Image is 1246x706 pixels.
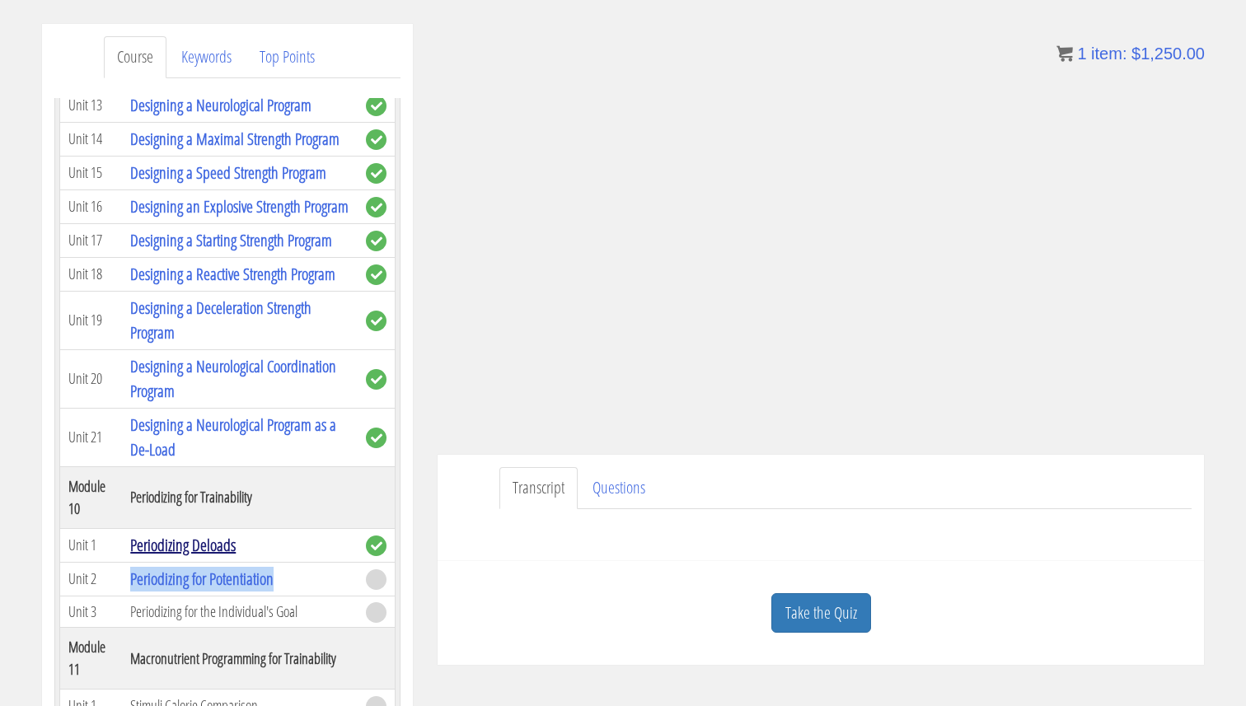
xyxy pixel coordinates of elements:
a: 1 item: $1,250.00 [1056,44,1205,63]
span: complete [366,369,386,390]
a: Transcript [499,467,578,509]
a: Keywords [168,36,245,78]
th: Macronutrient Programming for Trainability [122,628,358,690]
span: item: [1091,44,1127,63]
th: Periodizing for Trainability [122,466,358,528]
a: Designing a Speed Strength Program [130,161,326,184]
td: Unit 16 [60,189,123,223]
a: Questions [579,467,658,509]
span: complete [366,129,386,150]
span: complete [366,163,386,184]
td: Unit 18 [60,257,123,291]
bdi: 1,250.00 [1131,44,1205,63]
td: Unit 3 [60,596,123,628]
span: $ [1131,44,1141,63]
td: Periodizing for the Individual's Goal [122,596,358,628]
td: Unit 17 [60,223,123,257]
td: Unit 21 [60,408,123,466]
img: icon11.png [1056,45,1073,62]
span: complete [366,96,386,116]
a: Designing a Reactive Strength Program [130,263,335,285]
th: Module 10 [60,466,123,528]
a: Periodizing Deloads [130,534,236,556]
a: Periodizing for Potentiation [130,568,274,590]
td: Unit 14 [60,122,123,156]
td: Unit 20 [60,349,123,408]
a: Take the Quiz [771,593,871,634]
a: Designing a Neurological Program [130,94,311,116]
td: Unit 1 [60,528,123,562]
span: 1 [1077,44,1086,63]
td: Unit 13 [60,88,123,122]
span: complete [366,197,386,217]
td: Unit 15 [60,156,123,189]
a: Designing a Deceleration Strength Program [130,297,311,344]
td: Unit 19 [60,291,123,349]
a: Designing a Starting Strength Program [130,229,332,251]
a: Designing a Neurological Program as a De-Load [130,414,336,461]
span: complete [366,535,386,556]
span: complete [366,428,386,448]
a: Top Points [246,36,328,78]
th: Module 11 [60,628,123,690]
span: complete [366,231,386,251]
a: Course [104,36,166,78]
a: Designing a Neurological Coordination Program [130,355,336,402]
td: Unit 2 [60,562,123,596]
a: Designing a Maximal Strength Program [130,128,340,150]
span: complete [366,311,386,331]
span: complete [366,264,386,285]
a: Designing an Explosive Strength Program [130,195,349,217]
